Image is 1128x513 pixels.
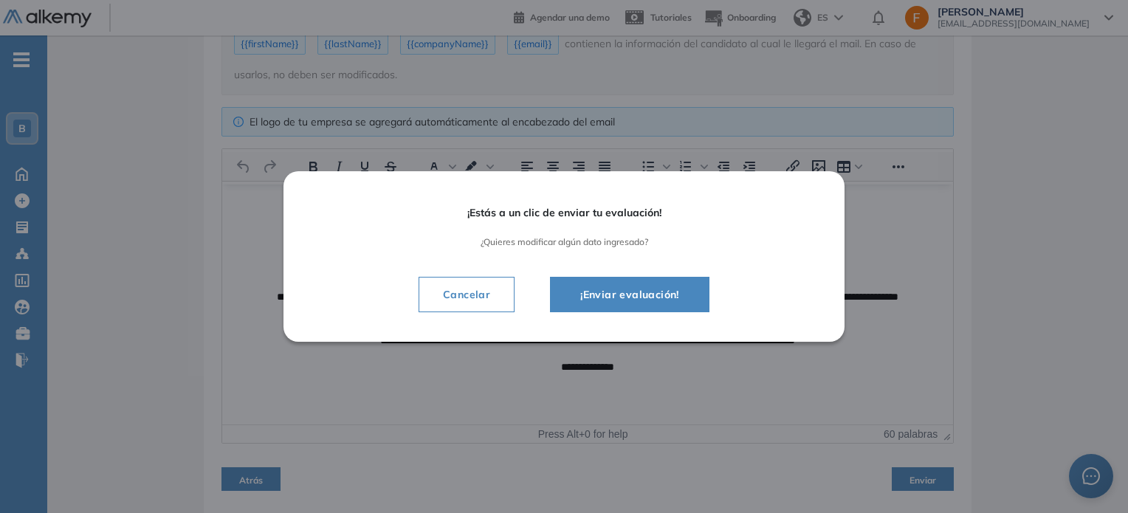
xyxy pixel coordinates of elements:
span: ¡Enviar evaluación! [568,286,691,303]
span: ¡Estás a un clic de enviar tu evaluación! [325,207,803,219]
body: Área de texto enriquecido. Pulse ALT-0 para abrir la ayuda. [7,13,723,190]
button: Cancelar [419,277,515,312]
span: Cancelar [431,286,502,303]
button: ¡Enviar evaluación! [550,277,709,312]
span: ¿Quieres modificar algún dato ingresado? [325,237,803,247]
